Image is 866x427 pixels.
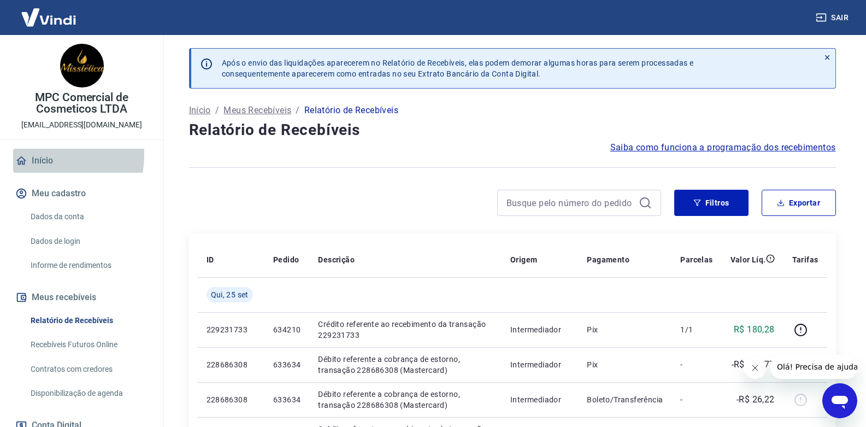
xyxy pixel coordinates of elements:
[680,359,712,370] p: -
[587,359,663,370] p: Pix
[207,394,256,405] p: 228686308
[744,357,766,379] iframe: Fechar mensagem
[9,92,155,115] p: MPC Comercial de Cosmeticos LTDA
[26,254,150,277] a: Informe de rendimentos
[13,285,150,309] button: Meus recebíveis
[26,382,150,405] a: Disponibilização de agenda
[13,182,150,206] button: Meu cadastro
[762,190,836,216] button: Exportar
[26,358,150,381] a: Contratos com credores
[510,394,570,405] p: Intermediador
[318,254,355,265] p: Descrição
[273,394,301,405] p: 633634
[770,355,857,379] iframe: Mensagem da empresa
[610,141,836,154] a: Saiba como funciona a programação dos recebimentos
[587,254,629,265] p: Pagamento
[273,359,301,370] p: 633634
[318,319,493,341] p: Crédito referente ao recebimento da transação 229231733
[26,309,150,332] a: Relatório de Recebíveis
[318,354,493,376] p: Débito referente a cobrança de estorno, transação 228686308 (Mastercard)
[587,324,663,335] p: Pix
[207,324,256,335] p: 229231733
[273,324,301,335] p: 634210
[680,394,712,405] p: -
[734,323,775,336] p: R$ 180,28
[207,254,214,265] p: ID
[510,359,570,370] p: Intermediador
[510,254,537,265] p: Origem
[680,254,712,265] p: Parcelas
[13,1,84,34] img: Vindi
[26,334,150,356] a: Recebíveis Futuros Online
[318,389,493,411] p: Débito referente a cobrança de estorno, transação 228686308 (Mastercard)
[273,254,299,265] p: Pedido
[674,190,749,216] button: Filtros
[7,8,92,16] span: Olá! Precisa de ajuda?
[13,149,150,173] a: Início
[223,104,291,117] a: Meus Recebíveis
[587,394,663,405] p: Boleto/Transferência
[21,119,142,131] p: [EMAIL_ADDRESS][DOMAIN_NAME]
[189,119,836,141] h4: Relatório de Recebíveis
[506,195,634,211] input: Busque pelo número do pedido
[211,289,249,300] span: Qui, 25 set
[732,358,775,371] p: -R$ 356,77
[189,104,211,117] a: Início
[737,393,775,406] p: -R$ 26,22
[296,104,299,117] p: /
[822,383,857,418] iframe: Botão para abrir a janela de mensagens
[26,230,150,253] a: Dados de login
[304,104,398,117] p: Relatório de Recebíveis
[207,359,256,370] p: 228686308
[792,254,818,265] p: Tarifas
[814,8,853,28] button: Sair
[730,254,766,265] p: Valor Líq.
[60,44,104,87] img: 179cbde4-6bef-47a0-a2f4-f8ff63f51797.jpeg
[26,206,150,228] a: Dados da conta
[680,324,712,335] p: 1/1
[222,57,694,79] p: Após o envio das liquidações aparecerem no Relatório de Recebíveis, elas podem demorar algumas ho...
[215,104,219,117] p: /
[510,324,570,335] p: Intermediador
